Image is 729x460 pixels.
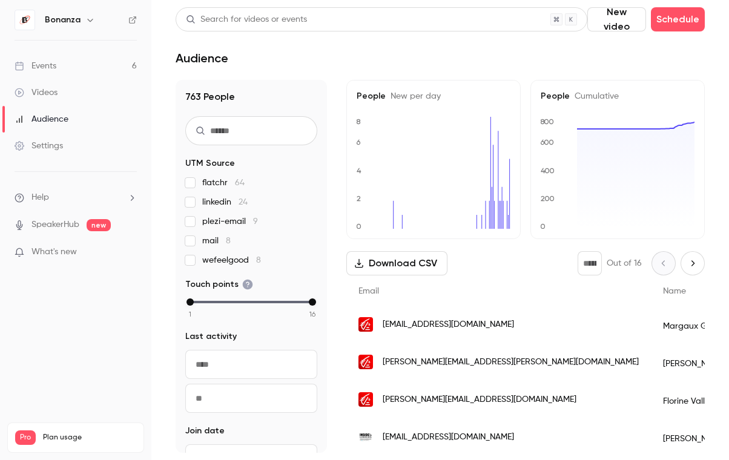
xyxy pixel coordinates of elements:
[358,287,379,295] span: Email
[31,218,79,231] a: SpeakerHub
[31,246,77,258] span: What's new
[202,196,248,208] span: linkedin
[202,177,245,189] span: flatchr
[15,10,35,30] img: Bonanza
[235,179,245,187] span: 64
[540,138,554,146] text: 600
[383,431,514,444] span: [EMAIL_ADDRESS][DOMAIN_NAME]
[357,194,361,203] text: 2
[383,318,514,331] span: [EMAIL_ADDRESS][DOMAIN_NAME]
[185,278,253,291] span: Touch points
[239,198,248,206] span: 24
[15,191,137,204] li: help-dropdown-opener
[663,287,686,295] span: Name
[15,430,36,445] span: Pro
[87,219,111,231] span: new
[541,90,694,102] h5: People
[346,251,447,275] button: Download CSV
[186,13,307,26] div: Search for videos or events
[309,309,315,320] span: 16
[185,425,225,437] span: Join date
[383,393,576,406] span: [PERSON_NAME][EMAIL_ADDRESS][DOMAIN_NAME]
[15,87,58,99] div: Videos
[15,113,68,125] div: Audience
[15,140,63,152] div: Settings
[202,215,258,228] span: plezi-email
[226,237,231,245] span: 8
[681,251,705,275] button: Next page
[540,222,546,231] text: 0
[185,90,317,104] h1: 763 People
[607,257,642,269] p: Out of 16
[185,330,237,343] span: Last activity
[540,117,554,126] text: 800
[587,7,646,31] button: New video
[383,356,639,369] span: [PERSON_NAME][EMAIL_ADDRESS][PERSON_NAME][DOMAIN_NAME]
[358,430,373,444] img: insidelinkers.fr
[357,166,361,175] text: 4
[43,433,136,442] span: Plan usage
[186,298,194,306] div: min
[357,90,510,102] h5: People
[202,254,261,266] span: wefeelgood
[185,157,235,169] span: UTM Source
[386,92,441,100] span: New per day
[189,309,191,320] span: 1
[45,14,81,26] h6: Bonanza
[309,298,316,306] div: max
[256,256,261,264] span: 8
[358,392,373,407] img: cera.caisse-epargne.fr
[541,194,555,203] text: 200
[651,7,705,31] button: Schedule
[202,235,231,247] span: mail
[570,92,619,100] span: Cumulative
[15,60,56,72] div: Events
[358,317,373,332] img: cera.caisse-epargne.fr
[356,222,361,231] text: 0
[541,166,555,175] text: 400
[356,138,361,146] text: 6
[358,355,373,369] img: cera.caisse-epargne.fr
[253,217,258,226] span: 9
[31,191,49,204] span: Help
[122,247,137,258] iframe: Noticeable Trigger
[176,51,228,65] h1: Audience
[356,117,361,126] text: 8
